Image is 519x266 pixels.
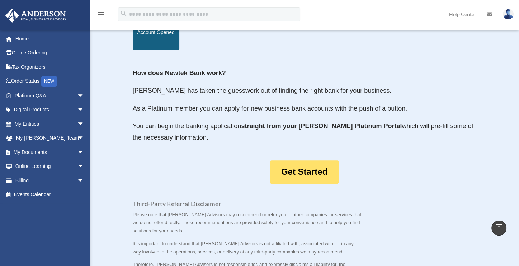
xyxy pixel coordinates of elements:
[5,32,95,46] a: Home
[5,145,95,159] a: My Documentsarrow_drop_down
[133,240,363,261] p: It is important to understand that [PERSON_NAME] Advisors is not affiliated with, associated with...
[77,145,91,160] span: arrow_drop_down
[5,131,95,145] a: My [PERSON_NAME] Teamarrow_drop_down
[241,122,402,130] strong: straight from your [PERSON_NAME] Platinum Portal
[77,117,91,131] span: arrow_drop_down
[5,103,95,117] a: Digital Productsarrow_drop_down
[41,76,57,87] div: NEW
[503,9,514,19] img: User Pic
[5,74,95,89] a: Order StatusNEW
[5,173,95,188] a: Billingarrow_drop_down
[5,60,95,74] a: Tax Organizers
[5,46,95,60] a: Online Ordering
[133,201,363,211] h3: Third-Party Referral Disclaimer
[3,9,68,23] img: Anderson Advisors Platinum Portal
[495,223,503,232] i: vertical_align_top
[5,88,95,103] a: Platinum Q&Aarrow_drop_down
[270,160,339,184] a: Get Started
[133,69,226,77] strong: How does Newtek Bank work?
[133,121,476,143] p: You can begin the banking application which will pre-fill some of the necessary information.
[77,88,91,103] span: arrow_drop_down
[133,211,363,240] p: Please note that [PERSON_NAME] Advisors may recommend or refer you to other companies for service...
[77,159,91,174] span: arrow_drop_down
[133,103,476,121] p: As a Platinum member you can apply for new business bank accounts with the push of a button.
[77,103,91,117] span: arrow_drop_down
[133,18,179,50] div: Account Opened
[5,159,95,174] a: Online Learningarrow_drop_down
[97,10,105,19] i: menu
[120,10,128,18] i: search
[133,85,476,103] p: [PERSON_NAME] has taken the guesswork out of finding the right bank for your business.
[97,13,105,19] a: menu
[5,117,95,131] a: My Entitiesarrow_drop_down
[77,131,91,146] span: arrow_drop_down
[5,188,95,202] a: Events Calendar
[491,221,506,236] a: vertical_align_top
[77,173,91,188] span: arrow_drop_down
